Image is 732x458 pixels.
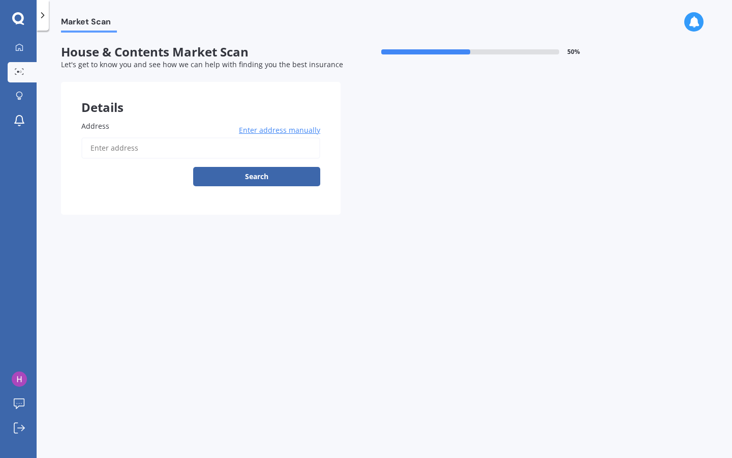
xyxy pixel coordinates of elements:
span: House & Contents Market Scan [61,45,341,60]
img: ACg8ocKafQ0rNr0Zgy4mWShnimvbuqDLOZG6QwrKRZm_761L-y4ZkA=s96-c [12,371,27,387]
div: Details [61,82,341,112]
span: 50 % [567,48,580,55]
button: Search [193,167,320,186]
span: Address [81,121,109,131]
span: Let's get to know you and see how we can help with finding you the best insurance [61,60,343,69]
span: Enter address manually [239,125,320,135]
span: Market Scan [61,17,117,31]
input: Enter address [81,137,320,159]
